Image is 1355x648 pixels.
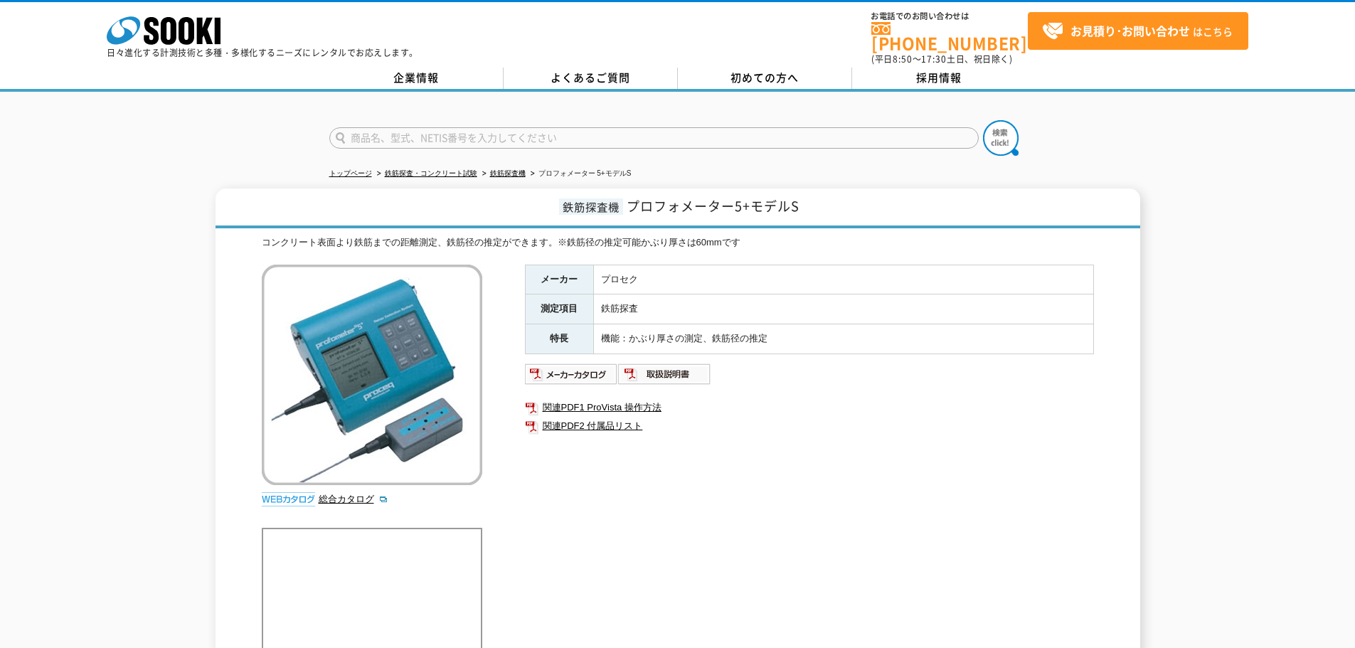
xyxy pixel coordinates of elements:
[983,120,1019,156] img: btn_search.png
[525,324,593,354] th: 特長
[678,68,852,89] a: 初めての方へ
[525,398,1094,417] a: 関連PDF1 ProVista 操作方法
[871,12,1028,21] span: お電話でのお問い合わせは
[525,265,593,294] th: メーカー
[730,70,799,85] span: 初めての方へ
[528,166,632,181] li: プロフォメーター 5+モデルS
[525,372,618,383] a: メーカーカタログ
[627,196,799,216] span: プロフォメーター5+モデルS
[852,68,1026,89] a: 採用情報
[262,235,1094,250] div: コンクリート表面より鉄筋までの距離測定、鉄筋径の推定ができます。※鉄筋径の推定可能かぶり厚さは60mmです
[329,68,504,89] a: 企業情報
[329,127,979,149] input: 商品名、型式、NETIS番号を入力してください
[525,417,1094,435] a: 関連PDF2 付属品リスト
[490,169,526,177] a: 鉄筋探査機
[1070,22,1190,39] strong: お見積り･お問い合わせ
[921,53,947,65] span: 17:30
[319,494,388,504] a: 総合カタログ
[385,169,477,177] a: 鉄筋探査・コンクリート試験
[593,294,1093,324] td: 鉄筋探査
[593,265,1093,294] td: プロセク
[107,48,418,57] p: 日々進化する計測技術と多種・多様化するニーズにレンタルでお応えします。
[329,169,372,177] a: トップページ
[1042,21,1233,42] span: はこちら
[262,265,482,485] img: プロフォメーター 5+モデルS
[593,324,1093,354] td: 機能：かぶり厚さの測定、鉄筋径の推定
[262,492,315,506] img: webカタログ
[871,53,1012,65] span: (平日 ～ 土日、祝日除く)
[525,363,618,386] img: メーカーカタログ
[618,372,711,383] a: 取扱説明書
[893,53,913,65] span: 8:50
[1028,12,1248,50] a: お見積り･お問い合わせはこちら
[871,22,1028,51] a: [PHONE_NUMBER]
[525,294,593,324] th: 測定項目
[504,68,678,89] a: よくあるご質問
[559,198,623,215] span: 鉄筋探査機
[618,363,711,386] img: 取扱説明書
